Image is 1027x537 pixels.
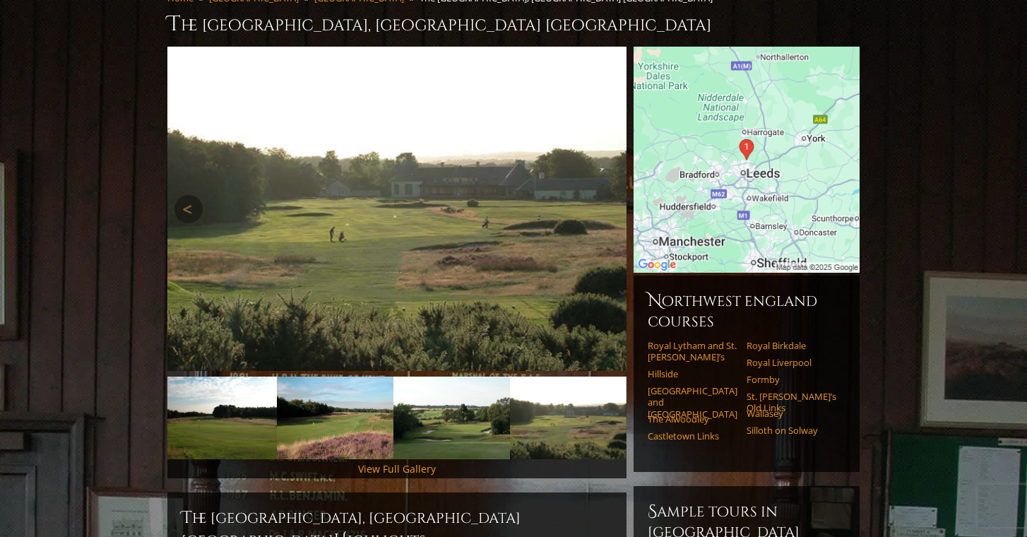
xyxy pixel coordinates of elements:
a: Hillside [648,368,737,379]
h6: Northwest England Courses [648,290,845,331]
a: Castletown Links [648,430,737,442]
a: Silloth on Solway [747,425,836,436]
a: Previous [174,195,203,223]
a: St. [PERSON_NAME]’s Old Links [747,391,836,414]
a: Royal Birkdale [747,340,836,351]
a: Royal Lytham and St. [PERSON_NAME]’s [648,340,737,363]
a: Wallasey [747,408,836,419]
a: The Alwoodley [648,413,737,425]
a: View Full Gallery [358,462,436,476]
h1: The [GEOGRAPHIC_DATA], [GEOGRAPHIC_DATA] [GEOGRAPHIC_DATA] [167,10,860,38]
a: Royal Liverpool [747,357,836,368]
img: Google Map of Wigton Ln, Leeds, West Yorkshire LS17 8SA, United Kingdom [634,47,860,273]
a: Formby [747,374,836,385]
a: [GEOGRAPHIC_DATA] and [GEOGRAPHIC_DATA] [648,385,737,420]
